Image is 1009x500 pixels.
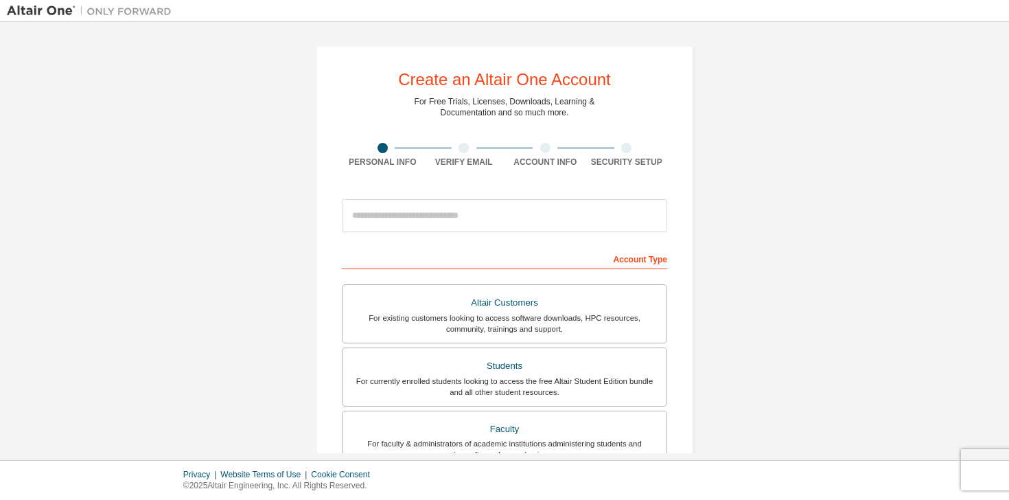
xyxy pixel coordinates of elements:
div: For Free Trials, Licenses, Downloads, Learning & Documentation and so much more. [415,96,595,118]
div: Verify Email [424,157,505,168]
div: Faculty [351,420,658,439]
div: Account Type [342,247,667,269]
div: For existing customers looking to access software downloads, HPC resources, community, trainings ... [351,312,658,334]
div: Students [351,356,658,376]
div: Privacy [183,469,220,480]
div: Account Info [505,157,586,168]
div: Cookie Consent [311,469,378,480]
img: Altair One [7,4,178,18]
div: Create an Altair One Account [398,71,611,88]
div: Altair Customers [351,293,658,312]
div: Personal Info [342,157,424,168]
div: For currently enrolled students looking to access the free Altair Student Edition bundle and all ... [351,376,658,398]
div: Website Terms of Use [220,469,311,480]
div: Security Setup [586,157,668,168]
div: For faculty & administrators of academic institutions administering students and accessing softwa... [351,438,658,460]
p: © 2025 Altair Engineering, Inc. All Rights Reserved. [183,480,378,492]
